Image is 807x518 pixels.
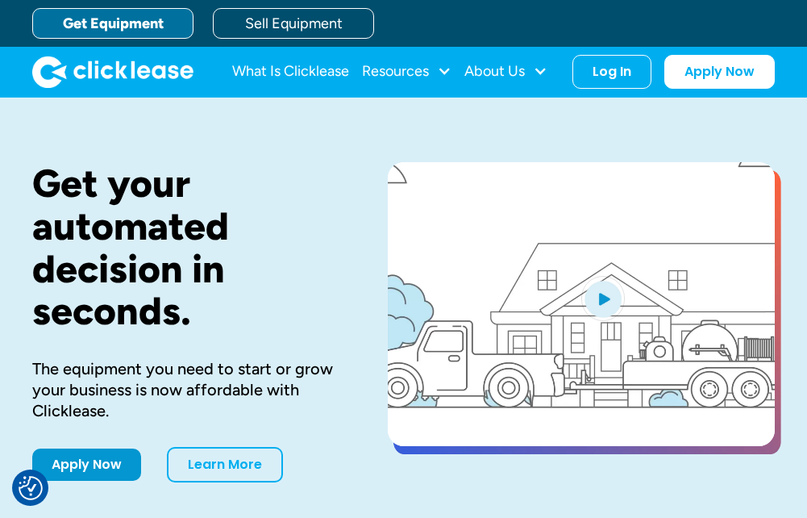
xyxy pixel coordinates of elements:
a: Get Equipment [32,8,193,39]
a: Learn More [167,447,283,482]
a: home [32,56,193,88]
img: Revisit consent button [19,476,43,500]
div: The equipment you need to start or grow your business is now affordable with Clicklease. [32,358,336,421]
img: Clicklease logo [32,56,193,88]
h1: Get your automated decision in seconds. [32,162,336,332]
div: Log In [593,64,631,80]
div: Resources [362,56,451,88]
button: Consent Preferences [19,476,43,500]
a: Apply Now [664,55,775,89]
img: Blue play button logo on a light blue circular background [581,276,625,321]
a: What Is Clicklease [232,56,349,88]
a: Sell Equipment [213,8,374,39]
div: About Us [464,56,547,88]
a: open lightbox [388,162,775,446]
a: Apply Now [32,449,141,481]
